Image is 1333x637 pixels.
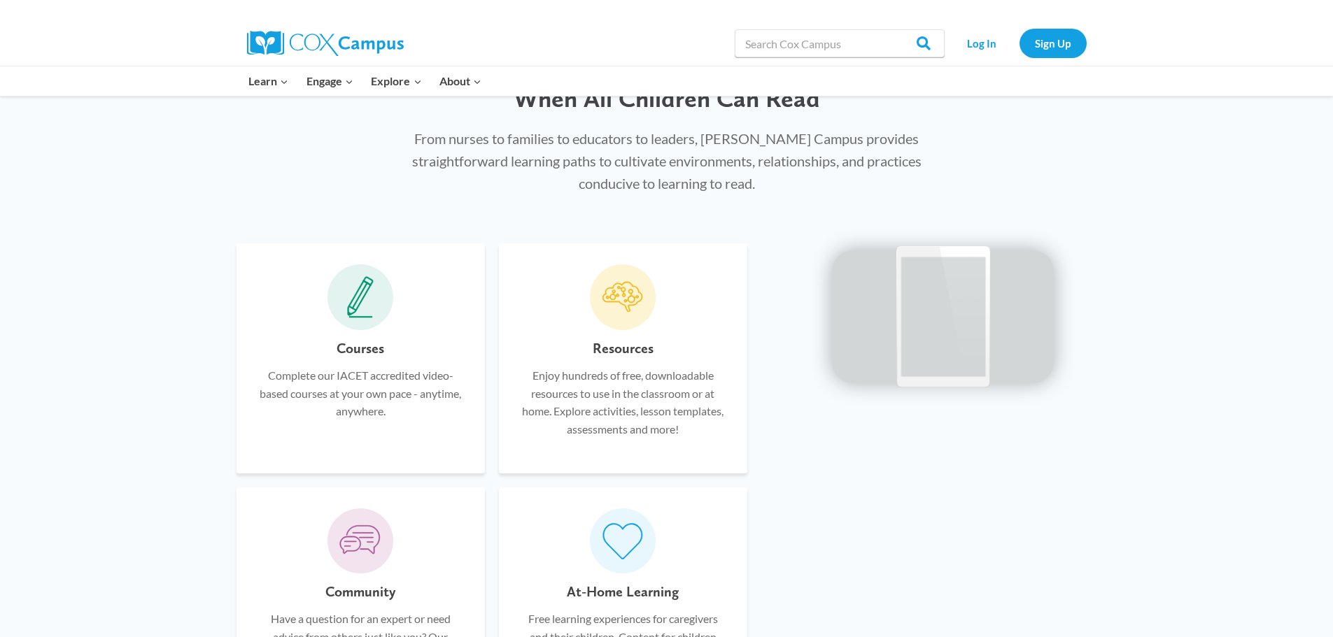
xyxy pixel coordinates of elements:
h6: Community [325,580,395,603]
button: Child menu of About [430,66,491,96]
a: Sign Up [1020,29,1087,57]
h6: Courses [337,337,384,359]
button: Child menu of Explore [362,66,431,96]
h6: At-Home Learning [567,580,679,603]
nav: Secondary Navigation [952,29,1087,57]
p: From nurses to families to educators to leaders, [PERSON_NAME] Campus provides straightforward le... [396,127,938,194]
button: Child menu of Engage [297,66,362,96]
h6: Resources [593,337,654,359]
p: Enjoy hundreds of free, downloadable resources to use in the classroom or at home. Explore activi... [520,366,726,438]
button: Child menu of Learn [240,66,298,96]
p: Complete our IACET accredited video-based courses at your own pace - anytime, anywhere. [258,366,464,420]
input: Search Cox Campus [735,29,945,57]
nav: Primary Navigation [240,66,491,96]
img: Cox Campus [247,31,404,56]
a: Log In [952,29,1013,57]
